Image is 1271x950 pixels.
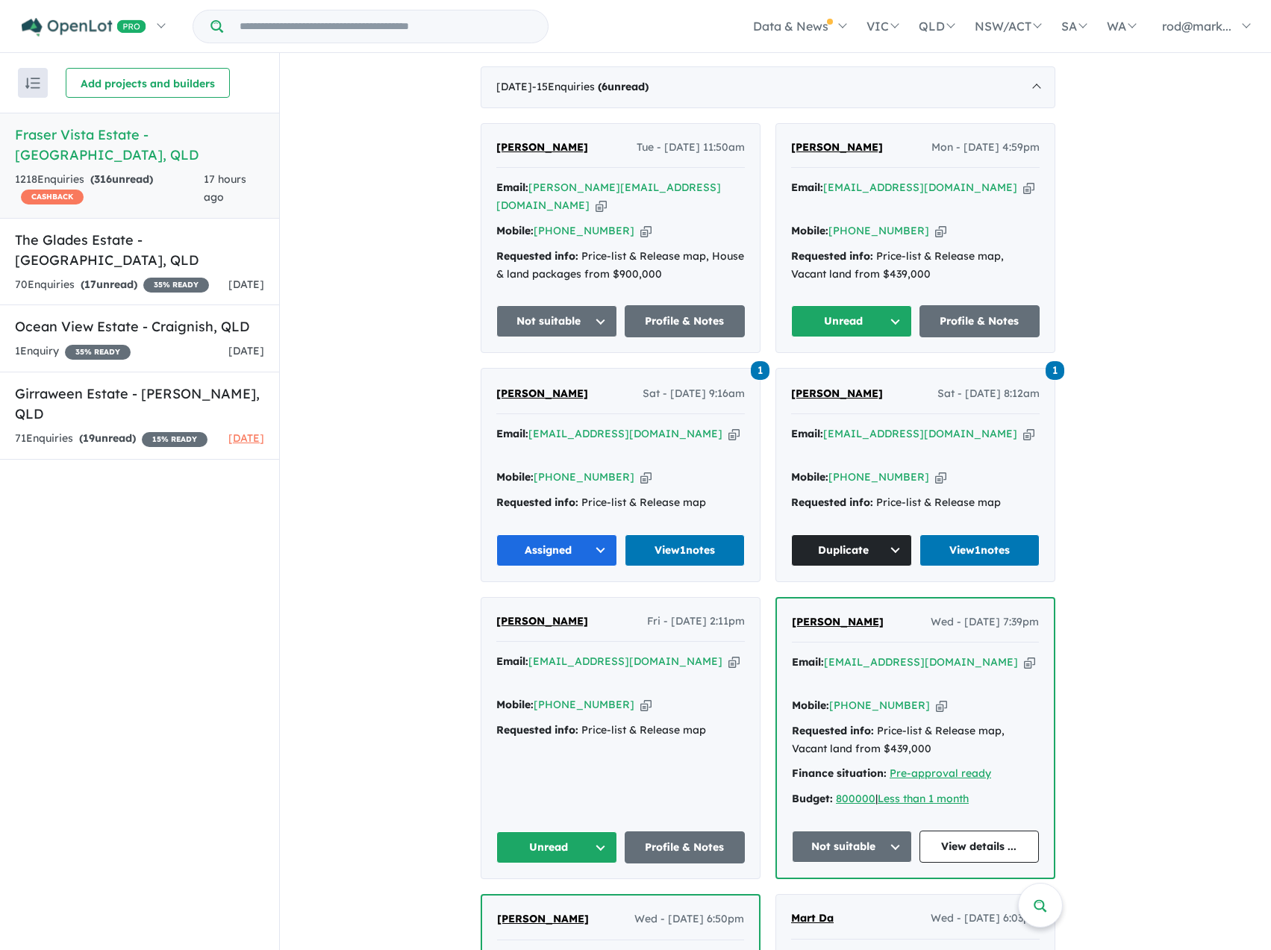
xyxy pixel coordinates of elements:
[534,470,634,484] a: [PHONE_NUMBER]
[931,139,1040,157] span: Mon - [DATE] 4:59pm
[647,613,745,631] span: Fri - [DATE] 2:11pm
[496,224,534,237] strong: Mobile:
[496,470,534,484] strong: Mobile:
[640,223,652,239] button: Copy
[94,172,112,186] span: 316
[637,139,745,157] span: Tue - [DATE] 11:50am
[878,792,969,805] a: Less than 1 month
[90,172,153,186] strong: ( unread)
[496,181,528,194] strong: Email:
[204,172,246,204] span: 17 hours ago
[15,276,209,294] div: 70 Enquir ies
[792,724,874,737] strong: Requested info:
[791,427,823,440] strong: Email:
[823,181,1017,194] a: [EMAIL_ADDRESS][DOMAIN_NAME]
[625,831,746,863] a: Profile & Notes
[935,469,946,485] button: Copy
[228,431,264,445] span: [DATE]
[496,249,578,263] strong: Requested info:
[751,359,769,379] a: 1
[791,305,912,337] button: Unread
[728,426,740,442] button: Copy
[598,80,649,93] strong: ( unread)
[496,831,617,863] button: Unread
[791,385,883,403] a: [PERSON_NAME]
[532,80,649,93] span: - 15 Enquir ies
[1046,361,1064,380] span: 1
[496,494,745,512] div: Price-list & Release map
[936,698,947,713] button: Copy
[65,345,131,360] span: 35 % READY
[83,431,95,445] span: 19
[21,190,84,204] span: CASHBACK
[496,613,588,631] a: [PERSON_NAME]
[497,912,589,925] span: [PERSON_NAME]
[791,911,834,925] span: Mart Da
[791,494,1040,512] div: Price-list & Release map
[496,654,528,668] strong: Email:
[935,223,946,239] button: Copy
[496,698,534,711] strong: Mobile:
[15,171,204,207] div: 1218 Enquir ies
[1024,654,1035,670] button: Copy
[496,614,588,628] span: [PERSON_NAME]
[15,230,264,270] h5: The Glades Estate - [GEOGRAPHIC_DATA] , QLD
[1023,180,1034,196] button: Copy
[728,654,740,669] button: Copy
[534,698,634,711] a: [PHONE_NUMBER]
[931,613,1039,631] span: Wed - [DATE] 7:39pm
[534,224,634,237] a: [PHONE_NUMBER]
[1162,19,1231,34] span: rod@mark...
[791,139,883,157] a: [PERSON_NAME]
[919,534,1040,566] a: View1notes
[497,910,589,928] a: [PERSON_NAME]
[228,344,264,357] span: [DATE]
[496,534,617,566] button: Assigned
[792,766,887,780] strong: Finance situation:
[496,140,588,154] span: [PERSON_NAME]
[890,766,991,780] a: Pre-approval ready
[792,699,829,712] strong: Mobile:
[1046,359,1064,379] a: 1
[602,80,608,93] span: 6
[496,305,617,337] button: Not suitable
[496,181,721,212] a: [PERSON_NAME][EMAIL_ADDRESS][DOMAIN_NAME]
[791,181,823,194] strong: Email:
[791,140,883,154] span: [PERSON_NAME]
[15,316,264,337] h5: Ocean View Estate - Craignish , QLD
[792,831,912,863] button: Not suitable
[792,655,824,669] strong: Email:
[792,790,1039,808] div: |
[81,278,137,291] strong: ( unread)
[15,430,207,448] div: 71 Enquir ies
[528,427,722,440] a: [EMAIL_ADDRESS][DOMAIN_NAME]
[84,278,96,291] span: 17
[79,431,136,445] strong: ( unread)
[496,723,578,737] strong: Requested info:
[791,534,912,566] button: Duplicate
[496,387,588,400] span: [PERSON_NAME]
[481,66,1055,108] div: [DATE]
[528,654,722,668] a: [EMAIL_ADDRESS][DOMAIN_NAME]
[751,361,769,380] span: 1
[836,792,875,805] a: 800000
[142,432,207,447] span: 15 % READY
[829,699,930,712] a: [PHONE_NUMBER]
[791,249,873,263] strong: Requested info:
[226,10,545,43] input: Try estate name, suburb, builder or developer
[640,697,652,713] button: Copy
[15,125,264,165] h5: Fraser Vista Estate - [GEOGRAPHIC_DATA] , QLD
[791,248,1040,284] div: Price-list & Release map, Vacant land from $439,000
[823,427,1017,440] a: [EMAIL_ADDRESS][DOMAIN_NAME]
[143,278,209,293] span: 35 % READY
[25,78,40,89] img: sort.svg
[634,910,744,928] span: Wed - [DATE] 6:50pm
[496,385,588,403] a: [PERSON_NAME]
[496,496,578,509] strong: Requested info:
[643,385,745,403] span: Sat - [DATE] 9:16am
[791,496,873,509] strong: Requested info:
[791,387,883,400] span: [PERSON_NAME]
